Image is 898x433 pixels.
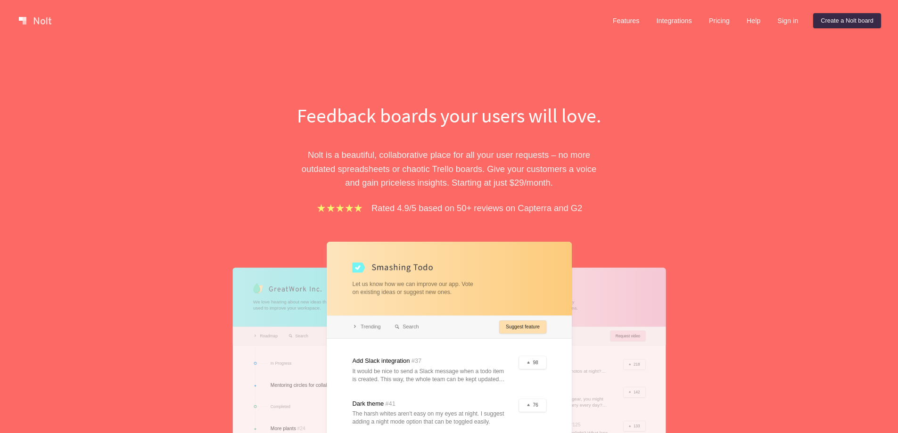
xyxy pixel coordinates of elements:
[813,13,881,28] a: Create a Nolt board
[605,13,647,28] a: Features
[371,201,582,215] p: Rated 4.9/5 based on 50+ reviews on Capterra and G2
[739,13,768,28] a: Help
[287,148,612,189] p: Nolt is a beautiful, collaborative place for all your user requests – no more outdated spreadshee...
[649,13,699,28] a: Integrations
[287,102,612,129] h1: Feedback boards your users will love.
[316,203,364,213] img: stars.b067e34983.png
[770,13,806,28] a: Sign in
[701,13,737,28] a: Pricing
